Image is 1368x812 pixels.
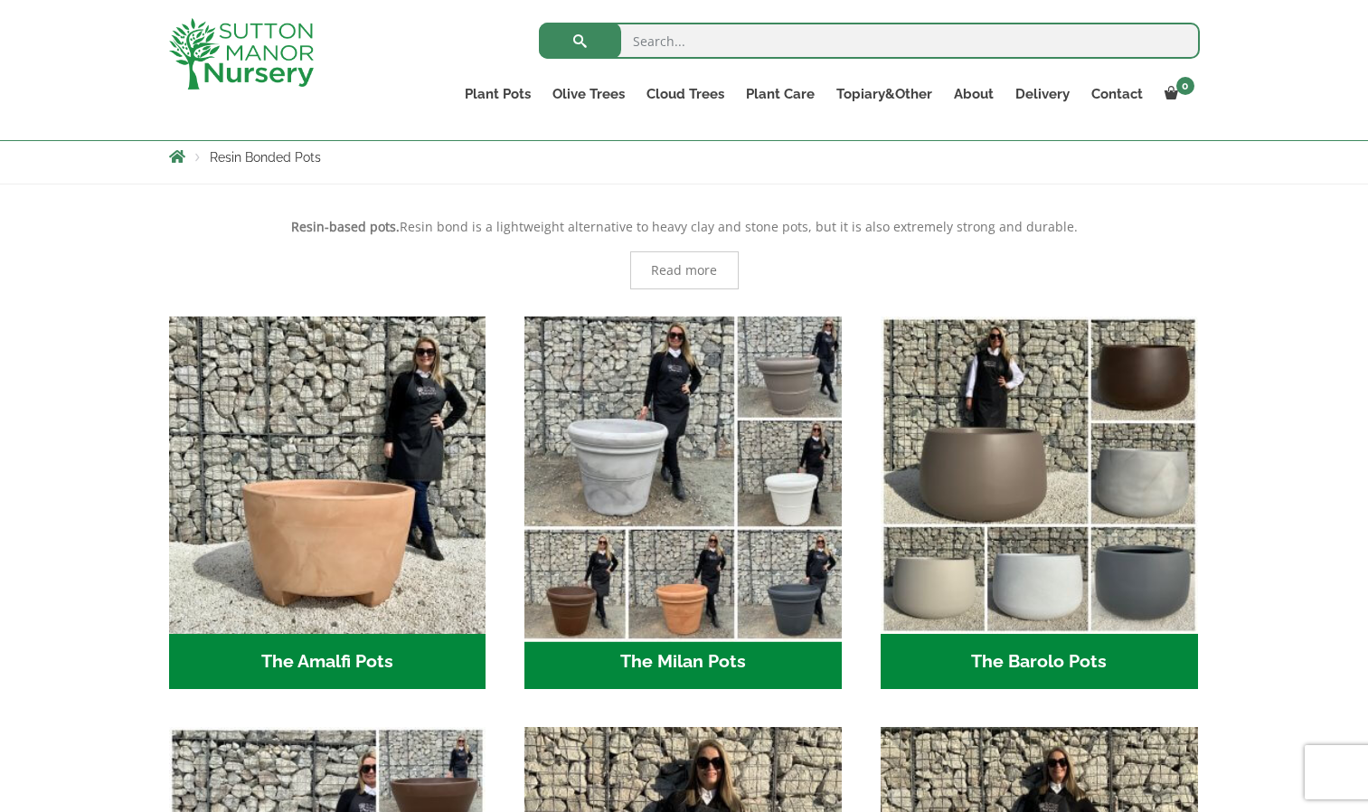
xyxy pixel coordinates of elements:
a: Topiary&Other [826,81,943,107]
span: 0 [1176,77,1194,95]
img: The Barolo Pots [881,316,1198,634]
input: Search... [539,23,1200,59]
nav: Breadcrumbs [169,149,1200,164]
h2: The Barolo Pots [881,634,1198,690]
h2: The Amalfi Pots [169,634,486,690]
strong: Resin-based pots. [291,218,400,235]
a: Olive Trees [542,81,636,107]
p: Resin bond is a lightweight alternative to heavy clay and stone pots, but it is also extremely st... [169,216,1200,238]
a: About [943,81,1005,107]
span: Resin Bonded Pots [210,150,321,165]
span: Read more [651,264,717,277]
a: Contact [1080,81,1154,107]
h2: The Milan Pots [524,634,842,690]
img: The Amalfi Pots [169,316,486,634]
a: Visit product category The Barolo Pots [881,316,1198,689]
a: Plant Care [735,81,826,107]
a: Visit product category The Amalfi Pots [169,316,486,689]
a: Visit product category The Milan Pots [524,316,842,689]
a: 0 [1154,81,1200,107]
a: Cloud Trees [636,81,735,107]
img: logo [169,18,314,90]
a: Plant Pots [454,81,542,107]
a: Delivery [1005,81,1080,107]
img: The Milan Pots [517,308,850,641]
